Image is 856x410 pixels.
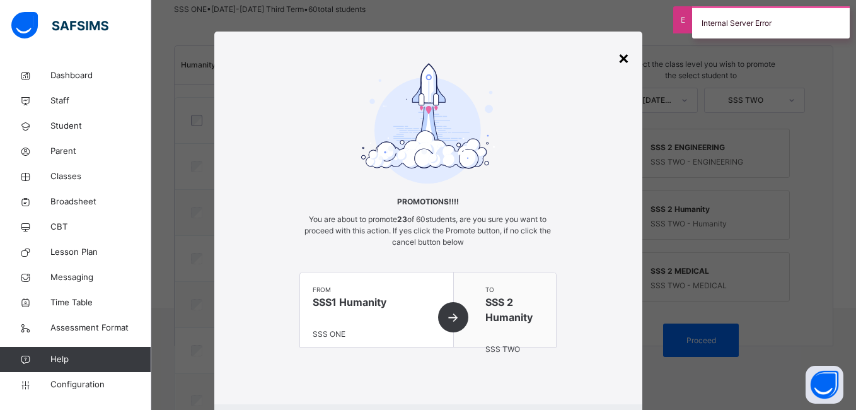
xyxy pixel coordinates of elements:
span: Dashboard [50,69,151,82]
div: × [618,44,630,71]
span: Help [50,353,151,366]
span: You are about to promote of 60 students, are you sure you want to proceed with this action. If ye... [304,214,551,247]
span: Lesson Plan [50,246,151,259]
span: Assessment Format [50,322,151,334]
img: take-off-ready.7d5f222c871c783a555a8f88bc8e2a46.svg [361,63,495,184]
span: CBT [50,221,151,233]
span: SSS ONE [313,329,345,339]
button: Open asap [806,366,843,404]
span: from [313,285,440,295]
span: Promotions!!!! [299,196,556,208]
span: Staff [50,95,151,107]
span: Messaging [50,271,151,284]
span: SSS1 Humanity [313,295,440,310]
span: SSS 2 Humanity [485,295,543,325]
b: 23 [397,214,407,224]
span: Time Table [50,296,151,309]
img: safsims [11,12,108,38]
span: to [485,285,543,295]
span: Parent [50,145,151,158]
span: SSS TWO [485,344,520,354]
div: Internal Server Error [692,6,850,38]
span: Broadsheet [50,196,151,208]
span: Configuration [50,378,151,391]
span: Classes [50,170,151,183]
span: Student [50,120,151,132]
